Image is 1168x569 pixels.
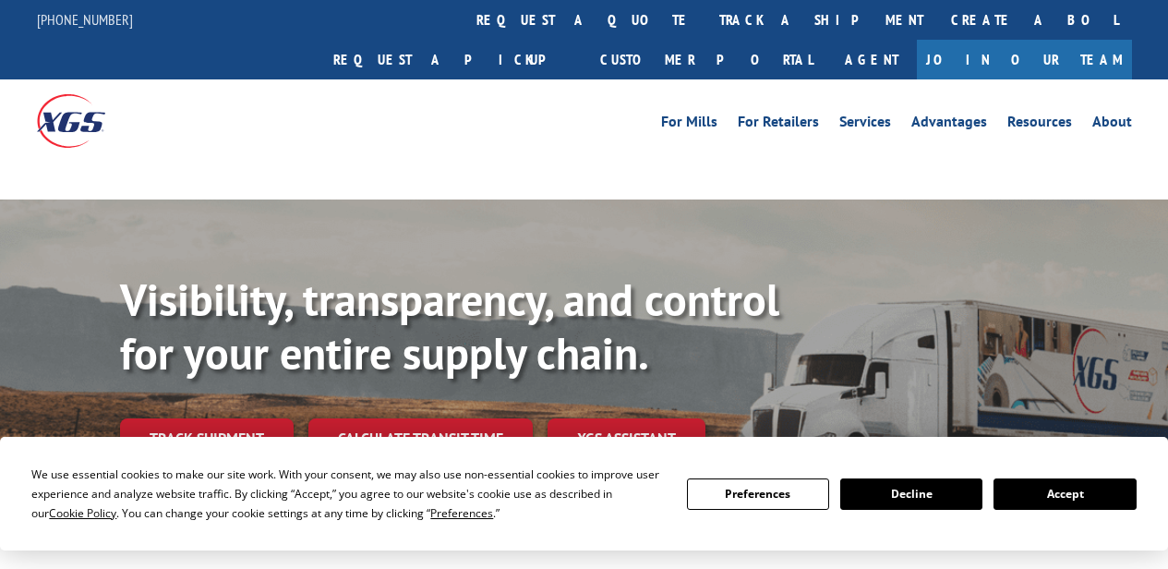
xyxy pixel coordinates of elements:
span: Preferences [430,505,493,521]
a: Calculate transit time [308,418,533,458]
a: Customer Portal [586,40,826,79]
a: Join Our Team [917,40,1132,79]
a: Advantages [911,115,987,135]
button: Decline [840,478,982,510]
a: Services [839,115,891,135]
b: Visibility, transparency, and control for your entire supply chain. [120,271,779,381]
button: Preferences [687,478,829,510]
a: For Retailers [738,115,819,135]
a: Request a pickup [319,40,586,79]
div: We use essential cookies to make our site work. With your consent, we may also use non-essential ... [31,465,664,523]
a: Track shipment [120,418,294,457]
button: Accept [993,478,1136,510]
a: XGS ASSISTANT [548,418,705,458]
a: [PHONE_NUMBER] [37,10,133,29]
span: Cookie Policy [49,505,116,521]
a: Agent [826,40,917,79]
a: For Mills [661,115,717,135]
a: About [1092,115,1132,135]
a: Resources [1007,115,1072,135]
